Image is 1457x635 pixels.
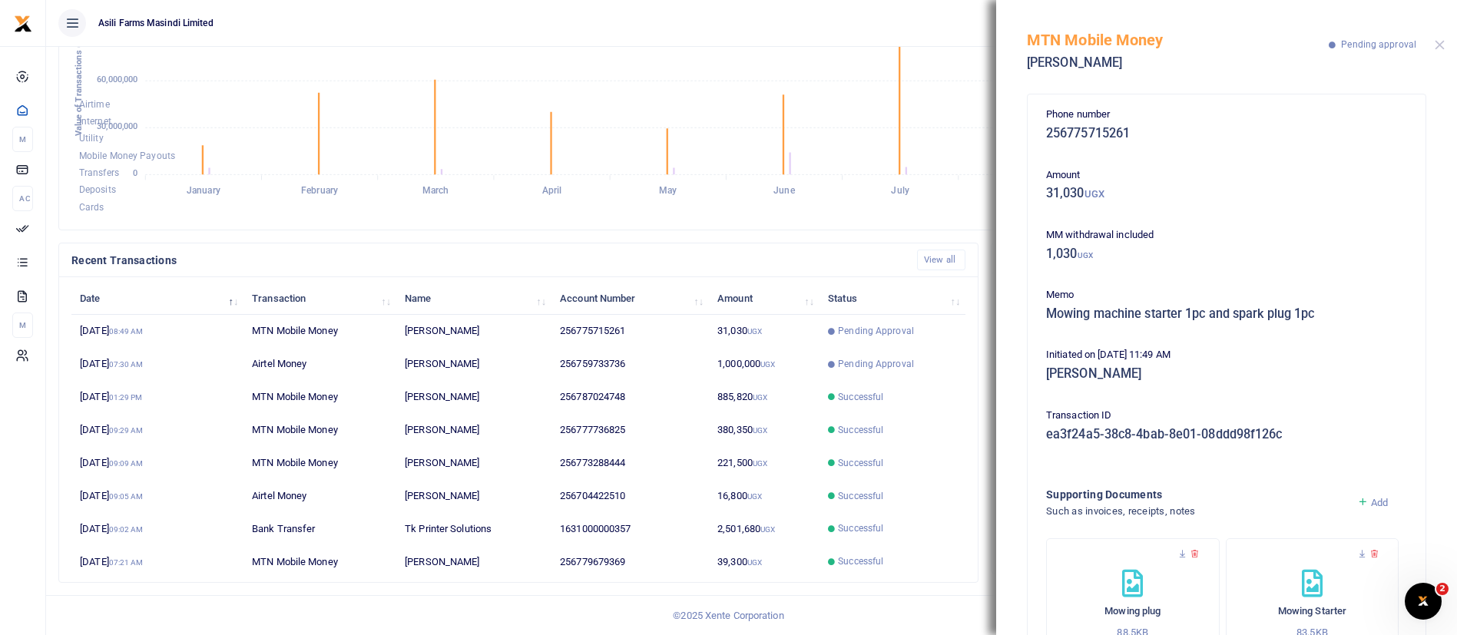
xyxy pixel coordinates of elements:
[709,348,820,381] td: 1,000,000
[396,315,551,348] td: [PERSON_NAME]
[133,168,137,178] tspan: 0
[551,414,709,447] td: 256777736825
[79,185,116,196] span: Deposits
[79,116,111,127] span: Internet
[243,480,396,513] td: Airtel Money
[71,512,243,545] td: [DATE]
[838,489,883,503] span: Successful
[71,545,243,577] td: [DATE]
[396,348,551,381] td: [PERSON_NAME]
[1046,366,1407,382] h5: [PERSON_NAME]
[301,186,338,197] tspan: February
[709,282,820,315] th: Amount: activate to sort column ascending
[243,414,396,447] td: MTN Mobile Money
[97,121,137,131] tspan: 30,000,000
[838,554,883,568] span: Successful
[71,348,243,381] td: [DATE]
[109,426,144,435] small: 09:29 AM
[109,558,144,567] small: 07:21 AM
[551,480,709,513] td: 256704422510
[1436,583,1449,595] span: 2
[551,545,709,577] td: 256779679369
[1357,497,1389,508] a: Add
[747,492,762,501] small: UGX
[551,348,709,381] td: 256759733736
[1435,40,1445,50] button: Close
[243,381,396,414] td: MTN Mobile Money
[74,22,84,137] text: Value of Transactions (UGX )
[71,480,243,513] td: [DATE]
[243,545,396,577] td: MTN Mobile Money
[12,127,33,152] li: M
[551,512,709,545] td: 1631000000357
[396,512,551,545] td: Tk Printer Solutions
[12,186,33,211] li: Ac
[14,15,32,33] img: logo-small
[1046,306,1407,322] h5: Mowing machine starter 1pc and spark plug 1pc
[709,480,820,513] td: 16,800
[79,134,104,144] span: Utility
[1242,605,1383,617] h6: Mowing Starter
[709,414,820,447] td: 380,350
[243,282,396,315] th: Transaction: activate to sort column ascending
[917,250,965,270] a: View all
[14,17,32,28] a: logo-small logo-large logo-large
[542,186,562,197] tspan: April
[71,381,243,414] td: [DATE]
[709,447,820,480] td: 221,500
[109,327,144,336] small: 08:49 AM
[1046,246,1407,262] h5: 1,030
[551,282,709,315] th: Account Number: activate to sort column ascending
[109,360,144,369] small: 07:30 AM
[709,545,820,577] td: 39,300
[1046,408,1407,424] p: Transaction ID
[396,447,551,480] td: [PERSON_NAME]
[1046,347,1407,363] p: Initiated on [DATE] 11:49 AM
[92,16,220,30] span: Asili Farms Masindi Limited
[838,456,883,470] span: Successful
[79,99,110,110] span: Airtime
[243,315,396,348] td: MTN Mobile Money
[709,381,820,414] td: 885,820
[1046,287,1407,303] p: Memo
[1084,188,1104,200] small: UGX
[1078,251,1093,260] small: UGX
[79,202,104,213] span: Cards
[243,447,396,480] td: MTN Mobile Money
[1046,107,1407,123] p: Phone number
[109,393,143,402] small: 01:29 PM
[71,414,243,447] td: [DATE]
[109,459,144,468] small: 09:09 AM
[1341,39,1416,50] span: Pending approval
[551,315,709,348] td: 256775715261
[1371,497,1388,508] span: Add
[709,512,820,545] td: 2,501,680
[71,252,905,269] h4: Recent Transactions
[1046,503,1345,520] h4: Such as invoices, receipts, notes
[838,521,883,535] span: Successful
[820,282,965,315] th: Status: activate to sort column ascending
[79,167,119,178] span: Transfers
[109,525,144,534] small: 09:02 AM
[709,315,820,348] td: 31,030
[396,545,551,577] td: [PERSON_NAME]
[1046,186,1407,201] h5: 31,030
[71,282,243,315] th: Date: activate to sort column descending
[753,393,767,402] small: UGX
[1046,427,1407,442] h5: ea3f24a5-38c8-4bab-8e01-08ddd98f126c
[838,390,883,404] span: Successful
[396,480,551,513] td: [PERSON_NAME]
[109,492,144,501] small: 09:05 AM
[838,357,914,371] span: Pending Approval
[1046,227,1407,243] p: MM withdrawal included
[396,381,551,414] td: [PERSON_NAME]
[422,186,449,197] tspan: March
[71,315,243,348] td: [DATE]
[838,324,914,338] span: Pending Approval
[891,186,909,197] tspan: July
[1027,31,1329,49] h5: MTN Mobile Money
[1046,486,1345,503] h4: Supporting Documents
[1027,55,1329,71] h5: [PERSON_NAME]
[243,348,396,381] td: Airtel Money
[747,327,762,336] small: UGX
